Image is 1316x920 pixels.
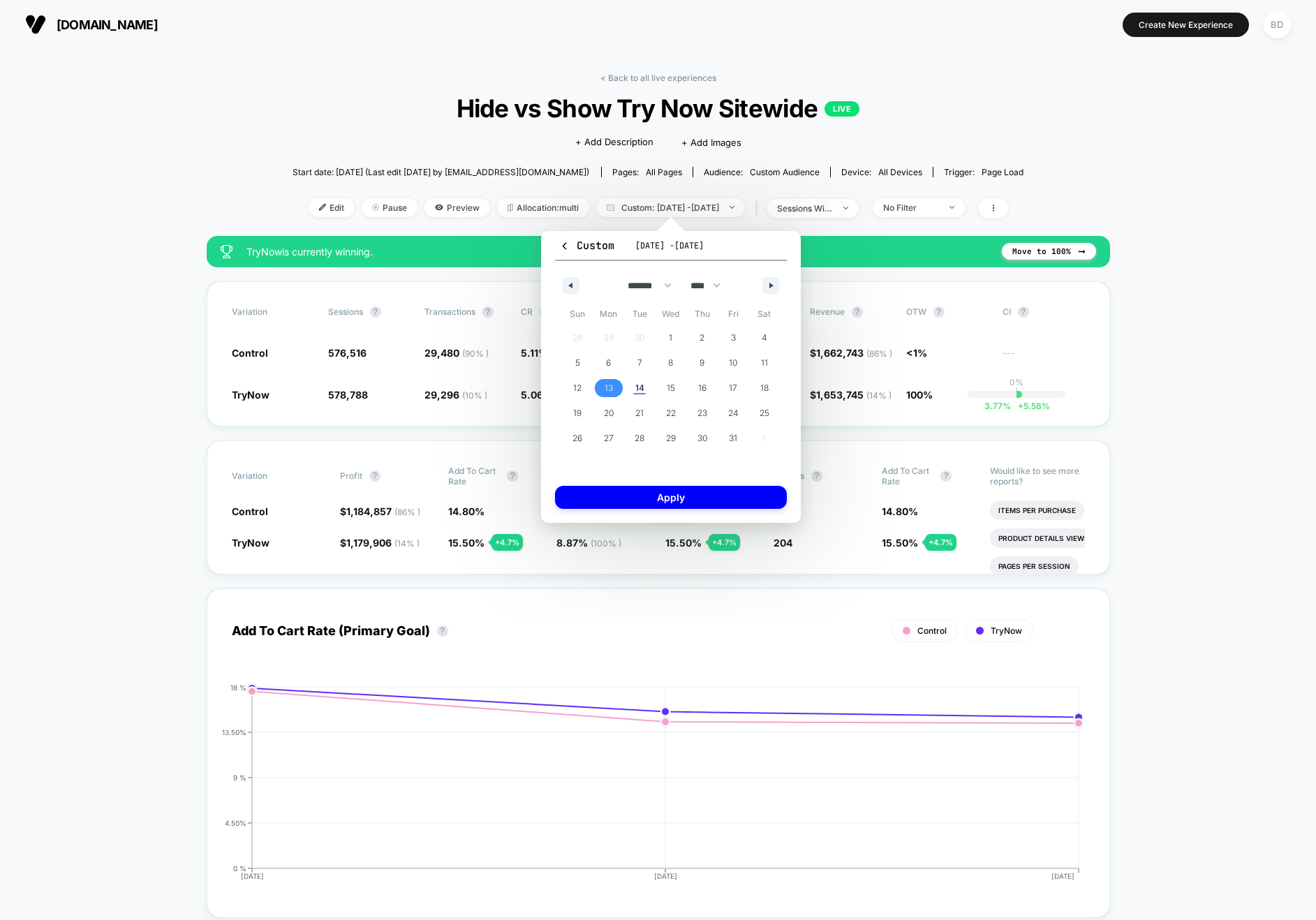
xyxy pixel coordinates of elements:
[369,470,380,482] button: ?
[612,167,682,177] div: Pages:
[57,17,158,32] span: [DOMAIN_NAME]
[718,426,749,451] button: 31
[700,350,704,376] span: 9
[667,376,675,401] span: 15
[424,389,487,401] span: 29,296
[25,14,46,35] img: Visually logo
[362,198,417,217] span: Pause
[748,325,780,350] button: 4
[340,505,420,517] span: $
[232,537,269,549] span: TryNow
[437,625,448,637] button: ?
[940,470,952,482] button: ?
[424,306,475,317] span: Transactions
[925,534,956,551] div: + 4.7 %
[700,325,704,350] span: 2
[704,167,820,177] div: Audience:
[593,350,625,376] button: 6
[637,350,642,376] span: 7
[697,426,707,451] span: 30
[709,534,740,551] div: + 4.7 %
[816,389,892,401] span: 1,653,745
[232,466,309,487] span: Variation
[624,426,656,451] button: 28
[394,507,420,517] span: ( 86 % )
[933,306,945,318] button: ?
[233,773,246,781] tspan: 9 %
[555,486,787,509] button: Apply
[681,137,741,148] span: + Add Images
[686,303,718,325] span: Thu
[230,683,246,691] tspan: 18 %
[218,683,1071,893] div: ADD_TO_CART_RATE
[1264,11,1291,38] div: BD
[1015,387,1018,398] p: |
[653,872,677,880] tspan: [DATE]
[686,401,718,426] button: 23
[949,206,954,209] img: end
[604,401,614,426] span: 20
[424,347,489,359] span: 29,480
[340,537,420,549] span: $
[591,538,621,549] span: ( 100 % )
[730,206,734,209] img: end
[293,167,589,177] span: Start date: [DATE] (Last edit [DATE] by [EMAIL_ADDRESS][DOMAIN_NAME])
[635,426,644,451] span: 28
[906,347,927,359] span: <1%
[370,306,381,318] button: ?
[562,426,593,451] button: 26
[686,350,718,376] button: 9
[319,204,326,211] img: edit
[346,505,420,517] span: 1,184,857
[232,347,268,359] span: Control
[225,818,246,826] tspan: 4.50%
[624,401,656,426] button: 21
[866,390,892,401] span: ( 14 % )
[760,376,769,401] span: 18
[605,376,613,401] span: 13
[1003,349,1085,359] span: ---
[697,401,707,426] span: 23
[761,350,768,376] span: 11
[624,350,656,376] button: 7
[572,426,582,451] span: 26
[665,537,702,549] span: 15.50 %
[748,401,780,426] button: 25
[777,203,833,214] div: sessions with impression
[656,303,687,325] span: Wed
[878,167,922,177] span: all devices
[668,350,673,376] span: 8
[656,401,687,426] button: 22
[340,470,362,481] span: Profit
[669,325,672,350] span: 1
[593,303,625,325] span: Mon
[990,466,1084,487] p: Would like to see more reports?
[866,348,892,359] span: ( 86 % )
[507,470,518,482] button: ?
[990,556,1079,576] li: Pages Per Session
[462,348,489,359] span: ( 90 % )
[575,350,580,376] span: 5
[729,426,737,451] span: 31
[1018,401,1023,411] span: +
[1010,377,1023,387] p: 0%
[852,306,863,318] button: ?
[750,167,820,177] span: Custom Audience
[748,350,780,376] button: 11
[1011,401,1050,411] span: 5.58 %
[233,863,246,872] tspan: 0 %
[329,94,987,123] span: Hide vs Show Try Now Sitewide
[221,245,232,258] img: success_star
[748,376,780,401] button: 18
[508,204,513,212] img: rebalance
[666,426,676,451] span: 29
[448,466,500,487] span: Add To Cart Rate
[1003,306,1079,318] span: CI
[718,325,749,350] button: 3
[816,347,892,359] span: 1,662,743
[372,204,379,211] img: end
[990,500,1084,520] li: Items Per Purchase
[593,401,625,426] button: 20
[843,207,848,209] img: end
[882,505,918,517] span: 14.80 %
